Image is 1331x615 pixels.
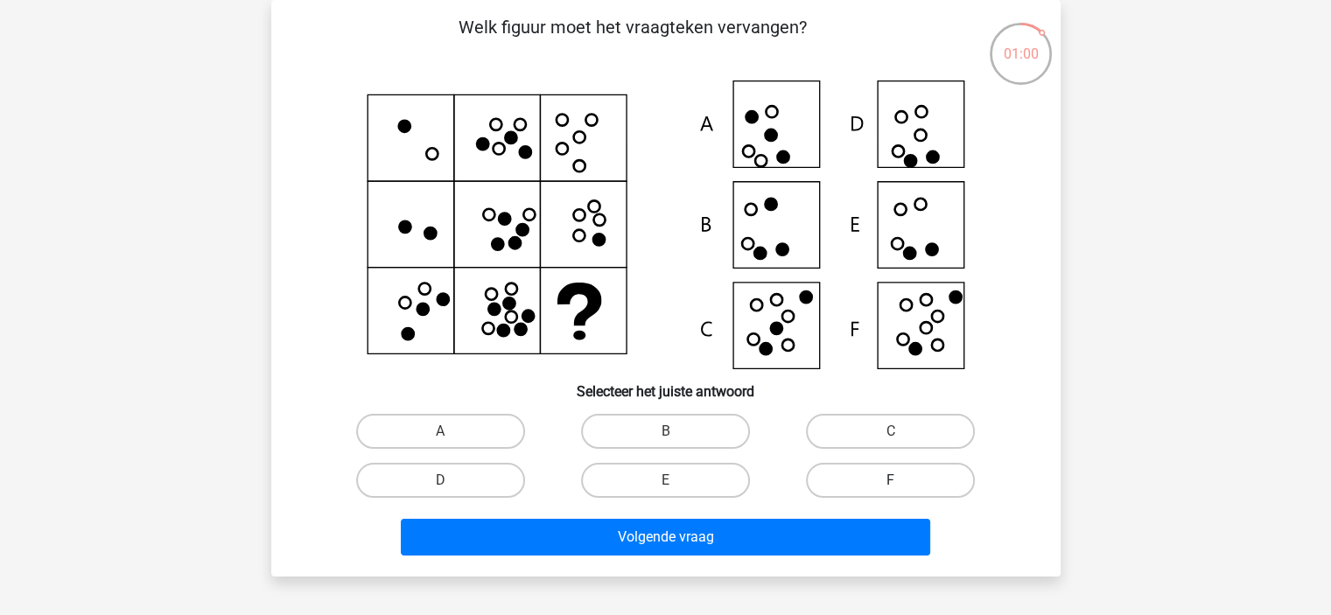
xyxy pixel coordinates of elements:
label: A [356,414,525,449]
h6: Selecteer het juiste antwoord [299,369,1033,400]
button: Volgende vraag [401,519,930,556]
label: C [806,414,975,449]
label: B [581,414,750,449]
label: E [581,463,750,498]
label: F [806,463,975,498]
p: Welk figuur moet het vraagteken vervangen? [299,14,967,66]
div: 01:00 [988,21,1054,65]
label: D [356,463,525,498]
